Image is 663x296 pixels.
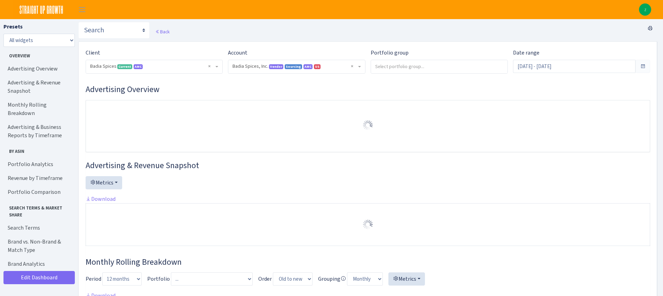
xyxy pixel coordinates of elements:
label: Order [258,275,272,283]
input: Select portfolio group... [371,60,507,73]
a: Advertising Overview [3,62,73,76]
span: Badia Spices <span class="badge badge-success">Current</span><span class="badge badge-primary">AM... [86,60,222,73]
label: Presets [3,23,23,31]
h3: Widget #38 [86,257,650,267]
label: Grouping [318,275,346,283]
h3: Widget #2 [86,161,650,171]
span: Current [117,64,132,69]
span: Remove all items [351,63,353,70]
a: Back [155,28,169,35]
button: Metrics [86,176,122,189]
i: Avg. daily only for these metrics:<br> Sessions<br> Units Shipped (Sourcing)<br> Shipped Product ... [340,276,346,281]
span: Vendor [269,64,283,69]
span: Amazon Marketing Cloud [303,64,313,69]
label: Portfolio [147,275,170,283]
a: Portfolio Analytics [3,157,73,171]
span: AMC [134,64,143,69]
button: Metrics [388,272,425,286]
a: Monthly Rolling Breakdown [3,98,73,120]
span: Search Terms & Market Share [4,202,73,218]
a: Portfolio Comparison [3,185,73,199]
span: By ASIN [4,145,73,155]
img: zachary.voniderstein [639,3,651,16]
a: Advertising & Revenue Snapshot [3,76,73,98]
span: Badia Spices <span class="badge badge-success">Current</span><span class="badge badge-primary">AM... [90,63,214,70]
label: Client [86,49,100,57]
a: Edit Dashboard [3,271,75,284]
h3: Widget #1 [86,84,650,94]
a: z [639,3,651,16]
label: Portfolio group [371,49,409,57]
span: Overview [4,50,73,59]
span: Remove all items [208,63,211,70]
label: Period [86,275,101,283]
span: Badia Spices, Inc. <span class="badge badge-primary">Vendor</span><span class="badge badge-info">... [232,63,356,70]
img: Preloader [362,219,373,230]
a: Search Terms [3,221,73,235]
a: Brand vs. Non-Brand & Match Type [3,235,73,257]
span: Sourcing [285,64,302,69]
span: US [314,64,321,69]
span: Badia Spices, Inc. <span class="badge badge-primary">Vendor</span><span class="badge badge-info">... [228,60,365,73]
a: Download [86,195,116,203]
a: Revenue by Timeframe [3,171,73,185]
label: Date range [513,49,539,57]
label: Account [228,49,247,57]
a: Brand Analytics [3,257,73,271]
a: Advertising & Business Reports by Timeframe [3,120,73,142]
img: Preloader [362,120,373,131]
button: Toggle navigation [73,4,91,15]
